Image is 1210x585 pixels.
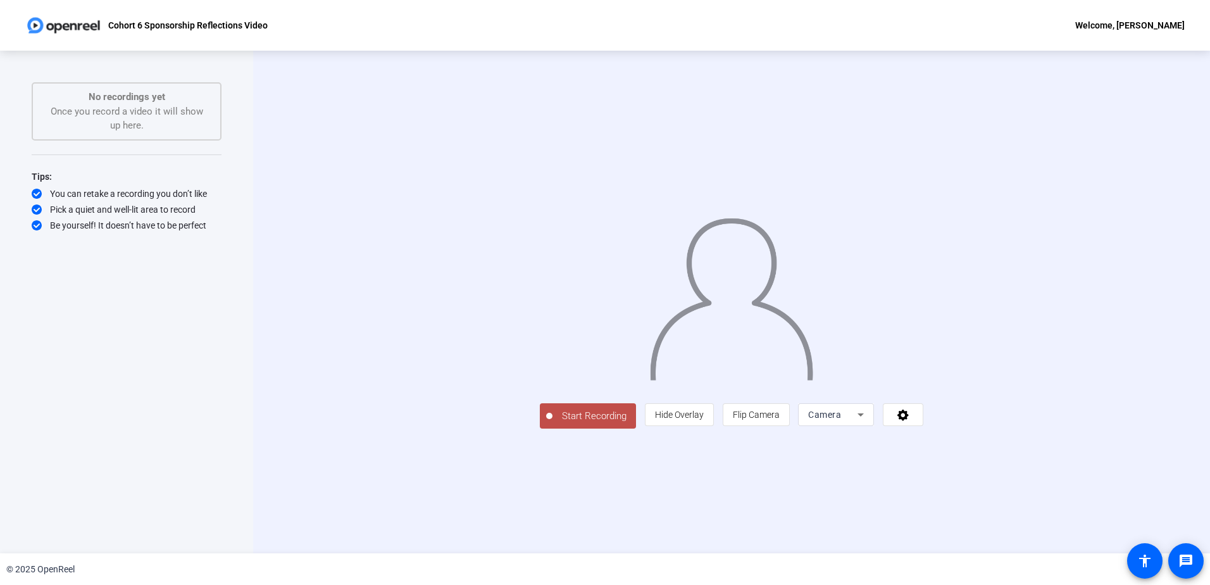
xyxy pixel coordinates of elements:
[655,410,704,420] span: Hide Overlay
[733,410,780,420] span: Flip Camera
[32,169,221,184] div: Tips:
[32,219,221,232] div: Be yourself! It doesn’t have to be perfect
[540,403,636,429] button: Start Recording
[1137,553,1152,569] mat-icon: accessibility
[723,403,790,426] button: Flip Camera
[32,203,221,216] div: Pick a quiet and well-lit area to record
[108,18,268,33] p: Cohort 6 Sponsorship Reflections Video
[645,403,714,426] button: Hide Overlay
[32,187,221,200] div: You can retake a recording you don’t like
[25,13,102,38] img: OpenReel logo
[6,563,75,576] div: © 2025 OpenReel
[1075,18,1185,33] div: Welcome, [PERSON_NAME]
[46,90,208,104] p: No recordings yet
[552,409,636,424] span: Start Recording
[1178,553,1194,569] mat-icon: message
[649,208,814,381] img: overlay
[808,410,841,420] span: Camera
[46,90,208,133] div: Once you record a video it will show up here.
